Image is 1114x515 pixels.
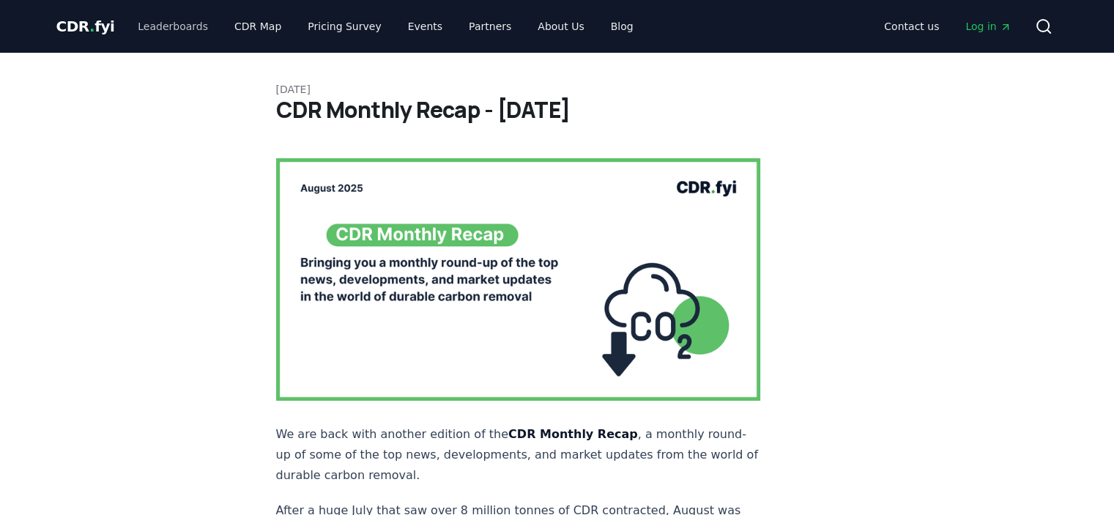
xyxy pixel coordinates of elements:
strong: CDR Monthly Recap [508,427,638,441]
a: Log in [954,13,1022,40]
a: Contact us [872,13,951,40]
a: Leaderboards [126,13,220,40]
a: Partners [457,13,523,40]
nav: Main [126,13,645,40]
a: Blog [599,13,645,40]
a: CDR Map [223,13,293,40]
a: Pricing Survey [296,13,393,40]
a: Events [396,13,454,40]
a: CDR.fyi [56,16,115,37]
img: blog post image [276,158,761,401]
span: . [89,18,94,35]
p: We are back with another edition of the , a monthly round-up of some of the top news, development... [276,424,761,486]
nav: Main [872,13,1022,40]
span: Log in [965,19,1011,34]
p: [DATE] [276,82,839,97]
span: CDR fyi [56,18,115,35]
a: About Us [526,13,595,40]
h1: CDR Monthly Recap - [DATE] [276,97,839,123]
